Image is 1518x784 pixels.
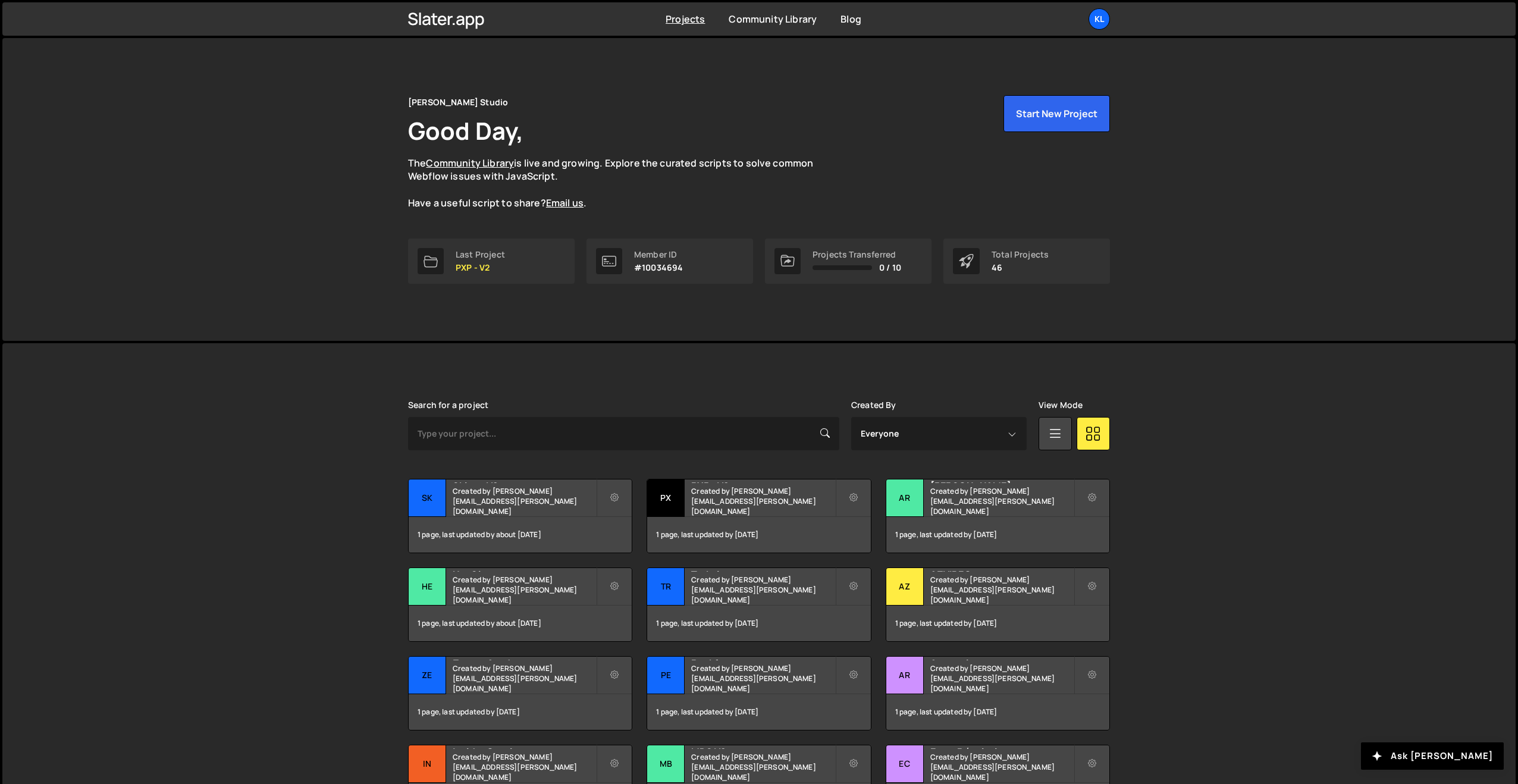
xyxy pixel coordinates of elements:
[408,156,836,210] p: The is live and growing. Explore the curated scripts to solve common Webflow issues with JavaScri...
[691,663,835,694] small: Created by [PERSON_NAME][EMAIL_ADDRESS][PERSON_NAME][DOMAIN_NAME]
[691,568,835,572] h2: Trakalyze
[691,745,835,749] h2: MBS V2
[930,479,1074,483] h2: [PERSON_NAME]
[886,694,1109,730] div: 1 page, last updated by [DATE]
[930,752,1074,782] small: Created by [PERSON_NAME][EMAIL_ADDRESS][PERSON_NAME][DOMAIN_NAME]
[886,479,924,517] div: Ar
[647,517,870,553] div: 1 page, last updated by [DATE]
[409,745,446,783] div: In
[409,606,632,641] div: 1 page, last updated by about [DATE]
[453,752,596,782] small: Created by [PERSON_NAME][EMAIL_ADDRESS][PERSON_NAME][DOMAIN_NAME]
[930,568,1074,572] h2: AZVIDEO
[930,575,1074,605] small: Created by [PERSON_NAME][EMAIL_ADDRESS][PERSON_NAME][DOMAIN_NAME]
[546,196,584,209] a: Email us
[691,752,835,782] small: Created by [PERSON_NAME][EMAIL_ADDRESS][PERSON_NAME][DOMAIN_NAME]
[408,656,632,730] a: Ze Zecom Academy Created by [PERSON_NAME][EMAIL_ADDRESS][PERSON_NAME][DOMAIN_NAME] 1 page, last u...
[408,479,632,553] a: Sk Skiveo V2 Created by [PERSON_NAME][EMAIL_ADDRESS][PERSON_NAME][DOMAIN_NAME] 1 page, last updat...
[886,657,924,694] div: Ar
[409,694,632,730] div: 1 page, last updated by [DATE]
[879,263,901,272] span: 0 / 10
[851,400,896,410] label: Created By
[634,263,683,272] p: #10034694
[691,479,835,483] h2: PXP - V2
[647,656,871,730] a: Pe Peakfast Created by [PERSON_NAME][EMAIL_ADDRESS][PERSON_NAME][DOMAIN_NAME] 1 page, last update...
[729,12,817,26] a: Community Library
[930,657,1074,660] h2: Arntreal
[647,657,685,694] div: Pe
[453,486,596,516] small: Created by [PERSON_NAME][EMAIL_ADDRESS][PERSON_NAME][DOMAIN_NAME]
[408,417,839,450] input: Type your project...
[408,114,523,147] h1: Good Day,
[408,239,575,284] a: Last Project PXP - V2
[647,479,685,517] div: PX
[992,263,1049,272] p: 46
[886,479,1110,553] a: Ar [PERSON_NAME] Created by [PERSON_NAME][EMAIL_ADDRESS][PERSON_NAME][DOMAIN_NAME] 1 page, last u...
[930,486,1074,516] small: Created by [PERSON_NAME][EMAIL_ADDRESS][PERSON_NAME][DOMAIN_NAME]
[409,517,632,553] div: 1 page, last updated by about [DATE]
[409,479,446,517] div: Sk
[408,400,488,410] label: Search for a project
[453,663,596,694] small: Created by [PERSON_NAME][EMAIL_ADDRESS][PERSON_NAME][DOMAIN_NAME]
[1003,95,1110,132] button: Start New Project
[408,567,632,642] a: He HeySimon Created by [PERSON_NAME][EMAIL_ADDRESS][PERSON_NAME][DOMAIN_NAME] 1 page, last update...
[691,657,835,660] h2: Peakfast
[1089,8,1110,30] a: Kl
[930,745,1074,749] h2: Ecom Révolution
[691,575,835,605] small: Created by [PERSON_NAME][EMAIL_ADDRESS][PERSON_NAME][DOMAIN_NAME]
[1361,742,1504,770] button: Ask [PERSON_NAME]
[453,745,596,749] h2: Insider Gestion
[453,568,596,572] h2: HeySimon
[886,606,1109,641] div: 1 page, last updated by [DATE]
[453,657,596,660] h2: Zecom Academy
[647,606,870,641] div: 1 page, last updated by [DATE]
[1039,400,1083,410] label: View Mode
[426,156,514,170] a: Community Library
[456,263,505,272] p: PXP - V2
[886,656,1110,730] a: Ar Arntreal Created by [PERSON_NAME][EMAIL_ADDRESS][PERSON_NAME][DOMAIN_NAME] 1 page, last update...
[647,568,685,606] div: Tr
[409,568,446,606] div: He
[453,479,596,483] h2: Skiveo V2
[886,568,924,606] div: AZ
[691,486,835,516] small: Created by [PERSON_NAME][EMAIL_ADDRESS][PERSON_NAME][DOMAIN_NAME]
[886,517,1109,553] div: 1 page, last updated by [DATE]
[647,479,871,553] a: PX PXP - V2 Created by [PERSON_NAME][EMAIL_ADDRESS][PERSON_NAME][DOMAIN_NAME] 1 page, last update...
[886,745,924,783] div: Ec
[408,95,508,109] div: [PERSON_NAME] Studio
[992,250,1049,259] div: Total Projects
[647,567,871,642] a: Tr Trakalyze Created by [PERSON_NAME][EMAIL_ADDRESS][PERSON_NAME][DOMAIN_NAME] 1 page, last updat...
[886,567,1110,642] a: AZ AZVIDEO Created by [PERSON_NAME][EMAIL_ADDRESS][PERSON_NAME][DOMAIN_NAME] 1 page, last updated...
[840,12,861,26] a: Blog
[453,575,596,605] small: Created by [PERSON_NAME][EMAIL_ADDRESS][PERSON_NAME][DOMAIN_NAME]
[666,12,705,26] a: Projects
[409,657,446,694] div: Ze
[634,250,683,259] div: Member ID
[647,694,870,730] div: 1 page, last updated by [DATE]
[456,250,505,259] div: Last Project
[647,745,685,783] div: MB
[813,250,901,259] div: Projects Transferred
[930,663,1074,694] small: Created by [PERSON_NAME][EMAIL_ADDRESS][PERSON_NAME][DOMAIN_NAME]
